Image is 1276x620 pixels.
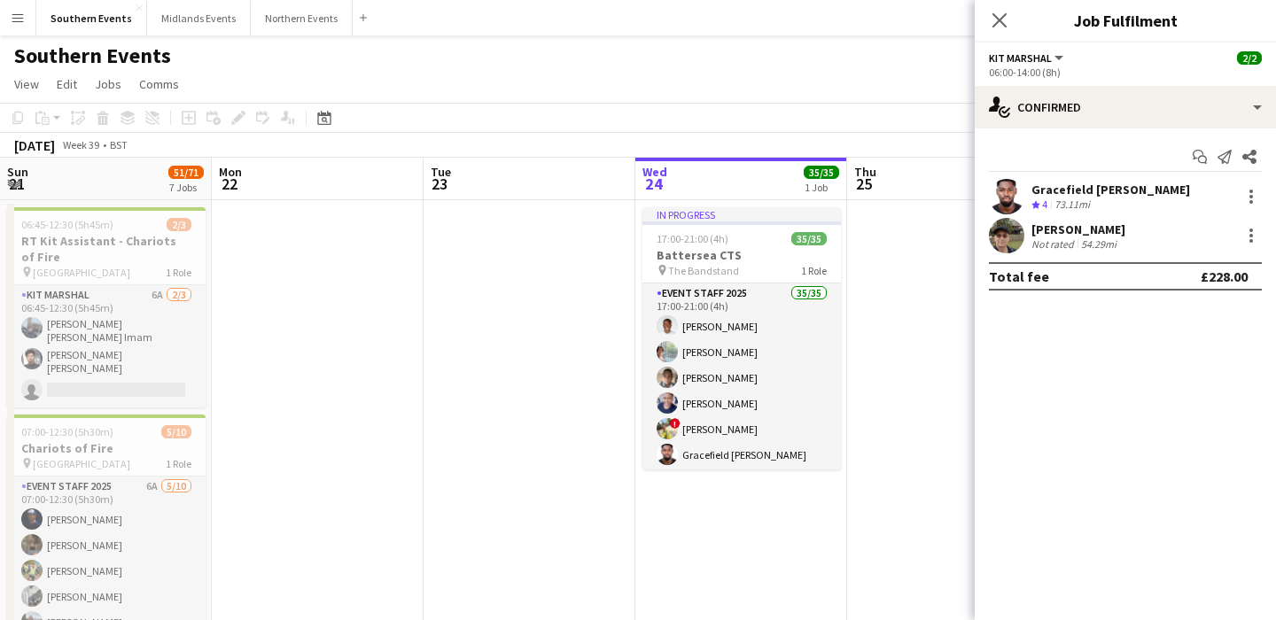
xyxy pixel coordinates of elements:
span: Thu [854,164,876,180]
span: 35/35 [804,166,839,179]
div: Confirmed [975,86,1276,128]
span: 2/3 [167,218,191,231]
app-card-role: Kit Marshal6A2/306:45-12:30 (5h45m)[PERSON_NAME] [PERSON_NAME] Imam[PERSON_NAME] [PERSON_NAME] [7,285,206,407]
a: Edit [50,73,84,96]
span: 2/2 [1237,51,1262,65]
span: View [14,76,39,92]
span: 22 [216,174,242,194]
app-job-card: 06:45-12:30 (5h45m)2/3RT Kit Assistant - Chariots of Fire [GEOGRAPHIC_DATA]1 RoleKit Marshal6A2/3... [7,207,206,407]
div: Not rated [1031,237,1078,251]
button: Northern Events [251,1,353,35]
span: Kit Marshal [989,51,1052,65]
span: Mon [219,164,242,180]
span: Sun [7,164,28,180]
span: 35/35 [791,232,827,245]
span: [GEOGRAPHIC_DATA] [33,266,130,279]
button: Southern Events [36,1,147,35]
h1: Southern Events [14,43,171,69]
span: 23 [428,174,451,194]
span: 1 Role [166,457,191,470]
span: 24 [640,174,667,194]
span: Comms [139,76,179,92]
span: ! [670,418,681,429]
div: £228.00 [1201,267,1248,285]
div: 7 Jobs [169,181,203,194]
button: Midlands Events [147,1,251,35]
h3: RT Kit Assistant - Chariots of Fire [7,233,206,265]
div: Gracefield [PERSON_NAME] [1031,182,1190,198]
h3: Chariots of Fire [7,440,206,456]
span: Week 39 [58,138,103,151]
span: Tue [431,164,451,180]
div: Total fee [989,267,1049,285]
span: 21 [4,174,28,194]
span: 25 [852,174,876,194]
span: 51/71 [168,166,204,179]
span: Jobs [95,76,121,92]
a: Comms [132,73,186,96]
span: 4 [1042,198,1047,211]
span: 1 Role [801,264,827,277]
h3: Battersea CTS [642,247,841,263]
div: 1 Job [805,181,838,194]
span: 17:00-21:00 (4h) [657,232,728,245]
button: Kit Marshal [989,51,1066,65]
span: 1 Role [166,266,191,279]
div: 73.11mi [1051,198,1093,213]
span: Wed [642,164,667,180]
span: 07:00-12:30 (5h30m) [21,425,113,438]
a: Jobs [88,73,128,96]
h3: Job Fulfilment [975,9,1276,32]
div: 06:00-14:00 (8h) [989,66,1262,79]
span: 06:45-12:30 (5h45m) [21,218,113,231]
div: 54.29mi [1078,237,1120,251]
a: View [7,73,46,96]
div: [DATE] [14,136,55,154]
div: [PERSON_NAME] [1031,221,1125,237]
app-job-card: In progress17:00-21:00 (4h)35/35Battersea CTS The Bandstand1 RoleEvent Staff 202535/3517:00-21:00... [642,207,841,469]
div: BST [110,138,128,151]
div: In progress [642,207,841,221]
span: [GEOGRAPHIC_DATA] [33,457,130,470]
span: Edit [57,76,77,92]
span: The Bandstand [668,264,739,277]
span: 5/10 [161,425,191,438]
